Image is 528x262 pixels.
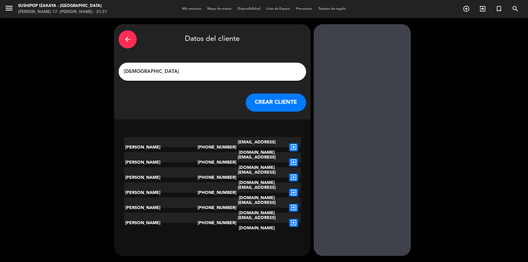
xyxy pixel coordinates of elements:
[124,137,198,158] div: [PERSON_NAME]
[289,189,298,197] i: exit_to_app
[246,93,306,112] button: CREAR CLIENTE
[289,143,298,151] i: exit_to_app
[124,152,198,173] div: [PERSON_NAME]
[289,219,298,227] i: exit_to_app
[124,213,198,233] div: [PERSON_NAME]
[179,7,204,11] span: Mis reservas
[18,9,107,15] div: [PERSON_NAME] 17. [PERSON_NAME] - 21:31
[204,7,234,11] span: Mapa de mesas
[198,213,227,233] div: [PHONE_NUMBER]
[198,167,227,188] div: [PHONE_NUMBER]
[227,182,286,203] div: [EMAIL_ADDRESS][DOMAIN_NAME]
[198,182,227,203] div: [PHONE_NUMBER]
[198,152,227,173] div: [PHONE_NUMBER]
[123,67,302,76] input: Escriba nombre, correo electrónico o número de teléfono...
[5,4,14,13] i: menu
[293,7,315,11] span: Pre-acceso
[227,152,286,173] div: [EMAIL_ADDRESS][DOMAIN_NAME]
[198,198,227,218] div: [PHONE_NUMBER]
[227,198,286,218] div: [EMAIL_ADDRESS][DOMAIN_NAME]
[5,4,14,15] button: menu
[234,7,263,11] span: Disponibilidad
[227,213,286,233] div: [EMAIL_ADDRESS][DOMAIN_NAME]
[124,198,198,218] div: [PERSON_NAME]
[124,167,198,188] div: [PERSON_NAME]
[124,182,198,203] div: [PERSON_NAME]
[227,137,286,158] div: [EMAIL_ADDRESS][DOMAIN_NAME]
[495,5,503,12] i: turned_in_not
[119,29,306,50] div: Datos del cliente
[227,167,286,188] div: [EMAIL_ADDRESS][DOMAIN_NAME]
[289,174,298,182] i: exit_to_app
[18,3,107,9] div: Sushipop Izakaya - [GEOGRAPHIC_DATA]
[315,7,349,11] span: Tarjetas de regalo
[289,204,298,212] i: exit_to_app
[263,7,293,11] span: Lista de Espera
[512,5,519,12] i: search
[124,36,131,43] i: arrow_back
[289,159,298,166] i: exit_to_app
[463,5,470,12] i: add_circle_outline
[479,5,486,12] i: exit_to_app
[198,137,227,158] div: [PHONE_NUMBER]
